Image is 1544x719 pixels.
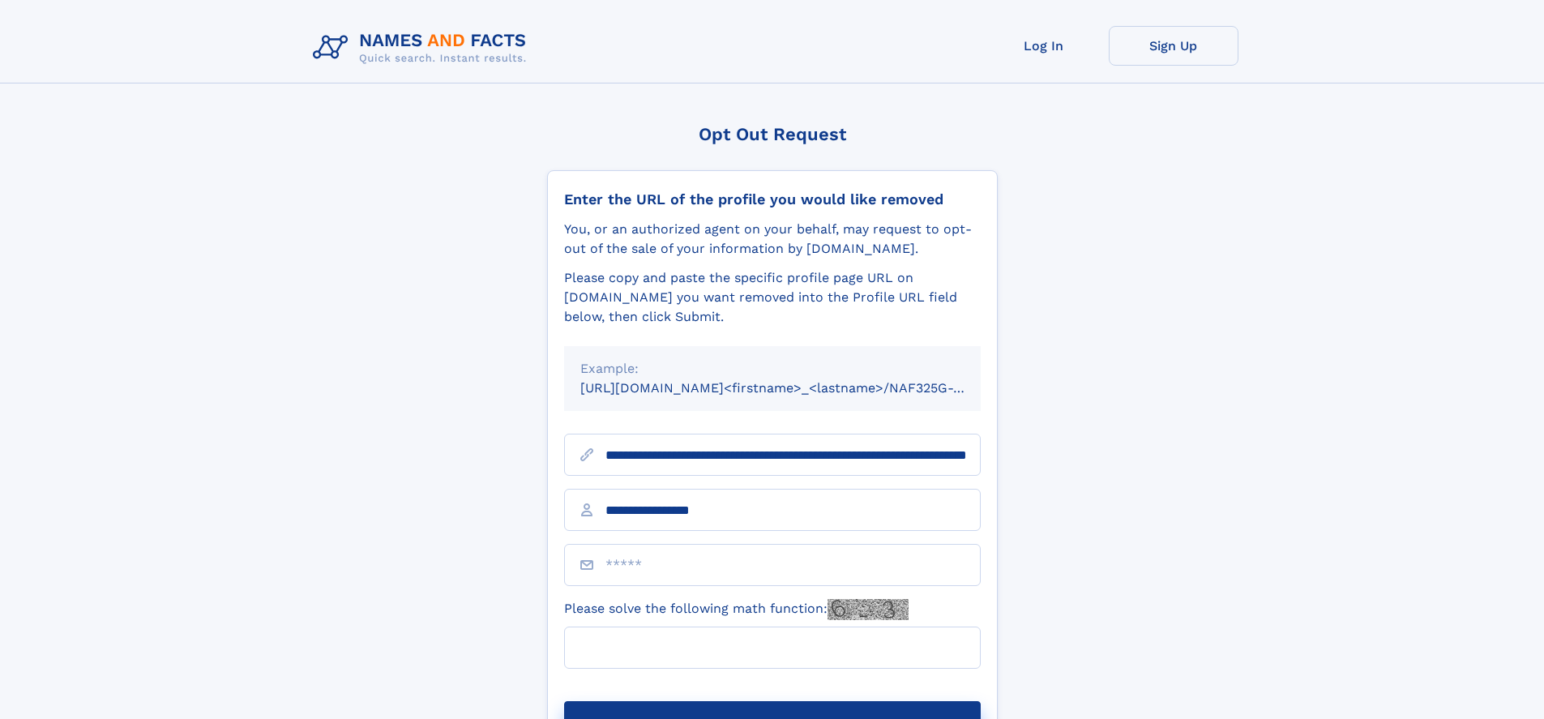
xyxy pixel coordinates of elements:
[564,190,981,208] div: Enter the URL of the profile you would like removed
[580,380,1012,396] small: [URL][DOMAIN_NAME]<firstname>_<lastname>/NAF325G-xxxxxxxx
[564,220,981,259] div: You, or an authorized agent on your behalf, may request to opt-out of the sale of your informatio...
[564,268,981,327] div: Please copy and paste the specific profile page URL on [DOMAIN_NAME] you want removed into the Pr...
[979,26,1109,66] a: Log In
[547,124,998,144] div: Opt Out Request
[306,26,540,70] img: Logo Names and Facts
[580,359,964,379] div: Example:
[564,599,909,620] label: Please solve the following math function:
[1109,26,1238,66] a: Sign Up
